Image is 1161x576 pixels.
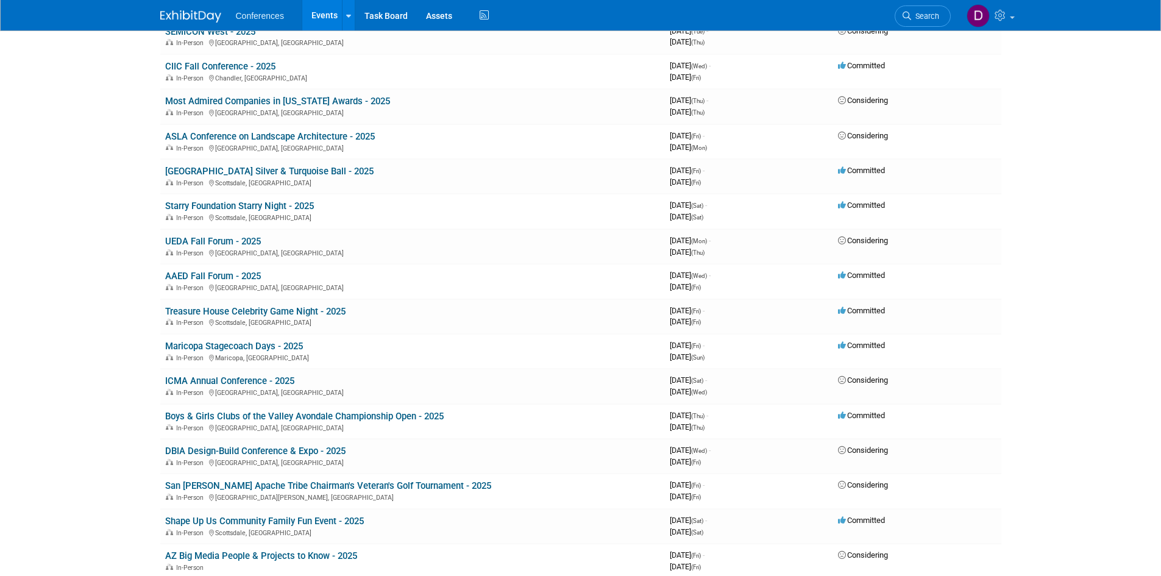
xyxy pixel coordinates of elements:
a: Starry Foundation Starry Night - 2025 [165,201,314,212]
span: (Fri) [691,564,701,571]
span: In-Person [176,424,207,432]
span: [DATE] [670,201,707,210]
span: Committed [838,166,885,175]
img: In-Person Event [166,354,173,360]
span: [DATE] [670,212,703,221]
span: - [703,480,705,489]
img: In-Person Event [166,564,173,570]
span: [DATE] [670,341,705,350]
span: - [703,131,705,140]
img: In-Person Event [166,494,173,500]
a: Treasure House Celebrity Game Night - 2025 [165,306,346,317]
span: Conferences [236,11,284,21]
span: [DATE] [670,61,711,70]
span: - [709,61,711,70]
span: (Mon) [691,238,707,244]
span: (Wed) [691,63,707,69]
a: AAED Fall Forum - 2025 [165,271,261,282]
span: [DATE] [670,422,705,432]
a: Maricopa Stagecoach Days - 2025 [165,341,303,352]
span: (Fri) [691,179,701,186]
a: ICMA Annual Conference - 2025 [165,375,294,386]
span: In-Person [176,529,207,537]
span: [DATE] [670,411,708,420]
span: In-Person [176,319,207,327]
span: (Fri) [691,284,701,291]
span: In-Person [176,354,207,362]
span: [DATE] [670,527,703,536]
span: [DATE] [670,562,701,571]
span: Considering [838,375,888,385]
span: [DATE] [670,387,707,396]
div: Scottsdale, [GEOGRAPHIC_DATA] [165,177,660,187]
span: (Fri) [691,343,701,349]
img: In-Person Event [166,319,173,325]
span: - [706,411,708,420]
span: (Thu) [691,424,705,431]
span: [DATE] [670,492,701,501]
span: (Fri) [691,552,701,559]
span: [DATE] [670,177,701,187]
span: (Fri) [691,168,701,174]
img: ExhibitDay [160,10,221,23]
span: [DATE] [670,143,707,152]
span: (Thu) [691,39,705,46]
span: [DATE] [670,306,705,315]
span: Considering [838,96,888,105]
span: Considering [838,446,888,455]
div: Scottsdale, [GEOGRAPHIC_DATA] [165,212,660,222]
div: [GEOGRAPHIC_DATA], [GEOGRAPHIC_DATA] [165,387,660,397]
img: In-Person Event [166,39,173,45]
span: (Thu) [691,109,705,116]
span: (Thu) [691,249,705,256]
span: Considering [838,26,888,35]
span: (Sat) [691,214,703,221]
span: - [706,96,708,105]
span: (Fri) [691,133,701,140]
span: [DATE] [670,317,701,326]
span: (Thu) [691,413,705,419]
span: [DATE] [670,352,705,361]
span: (Fri) [691,459,701,466]
a: Boys & Girls Clubs of the Valley Avondale Championship Open - 2025 [165,411,444,422]
span: Considering [838,131,888,140]
div: [GEOGRAPHIC_DATA][PERSON_NAME], [GEOGRAPHIC_DATA] [165,492,660,502]
img: In-Person Event [166,179,173,185]
span: - [709,236,711,245]
span: (Sat) [691,202,703,209]
span: (Wed) [691,447,707,454]
span: [DATE] [670,26,708,35]
span: (Sat) [691,517,703,524]
span: In-Person [176,39,207,47]
div: [GEOGRAPHIC_DATA], [GEOGRAPHIC_DATA] [165,282,660,292]
span: - [706,26,708,35]
a: San [PERSON_NAME] Apache Tribe Chairman's Veteran's Golf Tournament - 2025 [165,480,491,491]
span: - [703,166,705,175]
span: [DATE] [670,480,705,489]
span: - [705,201,707,210]
span: (Fri) [691,494,701,500]
span: (Wed) [691,272,707,279]
span: - [709,446,711,455]
img: In-Person Event [166,284,173,290]
span: (Thu) [691,98,705,104]
span: - [703,306,705,315]
a: [GEOGRAPHIC_DATA] Silver & Turquoise Ball - 2025 [165,166,374,177]
span: Considering [838,236,888,245]
img: In-Person Event [166,109,173,115]
span: Committed [838,271,885,280]
img: In-Person Event [166,249,173,255]
span: - [705,516,707,525]
a: Search [895,5,951,27]
a: ASLA Conference on Landscape Architecture - 2025 [165,131,375,142]
div: [GEOGRAPHIC_DATA], [GEOGRAPHIC_DATA] [165,422,660,432]
a: UEDA Fall Forum - 2025 [165,236,261,247]
span: [DATE] [670,166,705,175]
span: (Wed) [691,389,707,396]
span: In-Person [176,389,207,397]
img: In-Person Event [166,144,173,151]
img: In-Person Event [166,214,173,220]
a: SEMICON West - 2025 [165,26,255,37]
img: In-Person Event [166,74,173,80]
span: [DATE] [670,271,711,280]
